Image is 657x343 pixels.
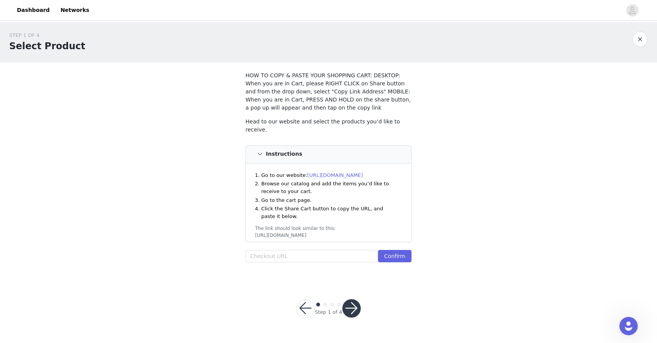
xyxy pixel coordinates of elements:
[307,172,363,178] a: [URL][DOMAIN_NAME]
[255,225,402,232] div: The link should look similar to this:
[261,205,398,220] li: Click the Share Cart button to copy the URL, and paste it below.
[619,317,638,335] iframe: Intercom live chat
[9,39,85,53] h1: Select Product
[246,250,378,262] input: Checkout URL
[12,2,54,19] a: Dashboard
[629,4,636,17] div: avatar
[246,118,411,134] p: Head to our website and select the products you’d like to receive.
[9,32,85,39] div: STEP 1 OF 4
[261,180,398,195] li: Browse our catalog and add the items you’d like to receive to your cart.
[246,72,411,112] p: HOW TO COPY & PASTE YOUR SHOPPING CART: DESKTOP: When you are in Cart, please RIGHT CLICK on Shar...
[261,171,398,179] li: Go to our website:
[56,2,94,19] a: Networks
[255,232,402,239] div: [URL][DOMAIN_NAME]
[261,196,398,204] li: Go to the cart page.
[315,308,342,316] div: Step 1 of 4
[378,250,411,262] button: Confirm
[266,151,302,157] h4: Instructions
